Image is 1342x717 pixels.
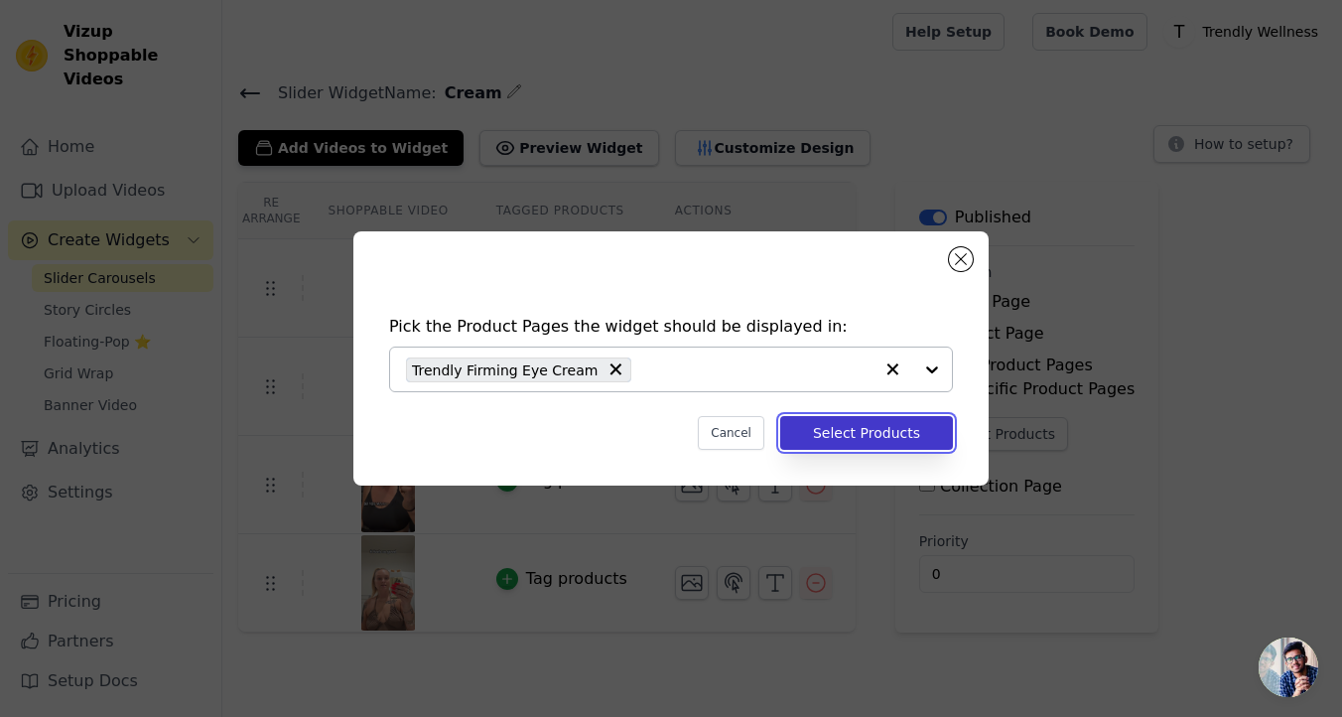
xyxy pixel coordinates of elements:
button: Close modal [949,247,973,271]
span: Trendly Firming Eye Cream [412,358,598,381]
div: Open chat [1259,638,1318,697]
button: Select Products [780,416,953,450]
h4: Pick the Product Pages the widget should be displayed in: [389,315,953,339]
button: Cancel [698,416,764,450]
